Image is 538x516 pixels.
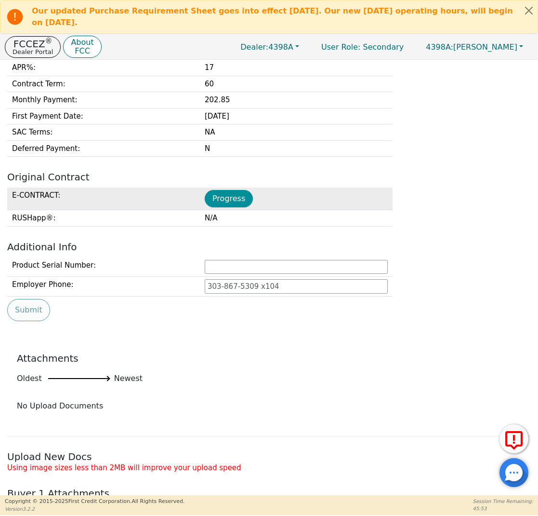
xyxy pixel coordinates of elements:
[7,451,531,462] h2: Upload New Docs
[7,108,200,124] td: First Payment Date :
[13,49,53,55] p: Dealer Portal
[32,6,513,27] b: Our updated Purchase Requirement Sheet goes into effect [DATE]. Our new [DATE] operating hours, w...
[312,38,413,56] p: Secondary
[426,42,517,52] span: [PERSON_NAME]
[7,171,531,183] h2: Original Contract
[7,92,200,109] td: Monthly Payment :
[13,39,53,49] p: FCCEZ
[7,140,200,157] td: Deferred Payment :
[240,42,293,52] span: 4398A
[7,258,200,277] td: Product Serial Number:
[200,76,393,92] td: 60
[321,42,360,52] span: User Role :
[17,373,42,384] span: Oldest
[7,277,200,297] td: Employer Phone:
[5,36,61,58] button: FCCEZ®Dealer Portal
[17,400,521,412] div: No Upload Documents
[131,498,184,504] span: All Rights Reserved.
[114,373,143,384] span: Newest
[7,241,531,253] h2: Additional Info
[71,47,93,55] p: FCC
[230,40,309,54] button: Dealer:4398A
[205,279,388,294] input: 303-867-5309 x104
[312,38,413,56] a: User Role: Secondary
[473,498,533,505] p: Session Time Remaining:
[473,505,533,512] p: 45:53
[7,60,200,76] td: APR% :
[7,124,200,141] td: SAC Terms :
[71,39,93,46] p: About
[426,42,453,52] span: 4398A:
[7,488,531,499] h4: Buyer 1 Attachments
[7,188,200,210] td: E-CONTRACT :
[200,108,393,124] td: [DATE]
[7,76,200,92] td: Contract Term :
[200,210,393,227] td: N/A
[5,505,184,513] p: Version 3.2.2
[17,353,521,364] h2: Attachments
[200,60,393,76] td: 17
[499,424,528,453] button: Report Error to FCC
[45,37,52,45] sup: ®
[520,0,538,20] button: Close alert
[5,498,184,506] p: Copyright © 2015- 2025 First Credit Corporation.
[7,210,200,227] td: RUSHapp® :
[205,190,253,207] button: Progress
[416,40,533,54] button: 4398A:[PERSON_NAME]
[200,92,393,109] td: 202.85
[7,462,531,474] p: Using image sizes less than 2MB will improve your upload speed
[63,36,101,58] button: AboutFCC
[240,42,268,52] span: Dealer:
[200,140,393,157] td: N
[200,124,393,141] td: NA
